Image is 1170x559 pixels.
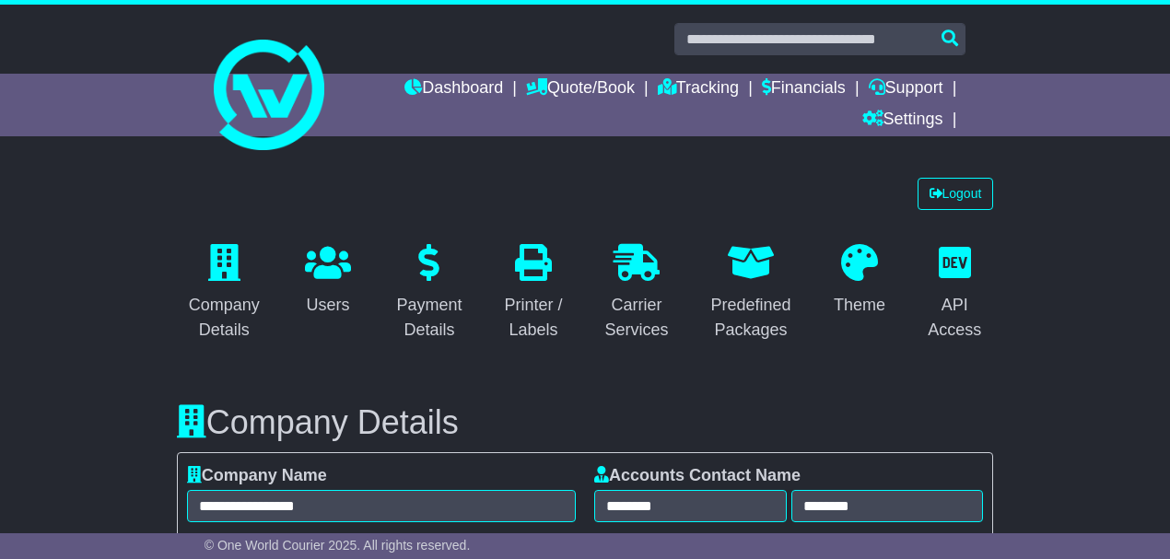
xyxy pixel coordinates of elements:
a: Company Details [177,238,272,349]
label: Company Name [187,466,327,486]
a: Settings [862,105,943,136]
div: Carrier Services [605,293,669,343]
div: API Access [928,293,981,343]
div: Users [305,293,351,318]
h3: Company Details [177,404,994,441]
a: Predefined Packages [699,238,803,349]
span: © One World Courier 2025. All rights reserved. [205,538,471,553]
a: Printer / Labels [492,238,574,349]
a: Dashboard [404,74,503,105]
a: Payment Details [384,238,474,349]
div: Company Details [189,293,260,343]
div: Predefined Packages [711,293,791,343]
label: Accounts Contact Name [594,466,801,486]
div: Payment Details [396,293,462,343]
a: Users [293,238,363,324]
a: Financials [762,74,846,105]
div: Printer / Labels [504,293,562,343]
a: Carrier Services [593,238,681,349]
a: Quote/Book [526,74,635,105]
a: Theme [822,238,897,324]
a: API Access [916,238,993,349]
a: Logout [918,178,994,210]
a: Tracking [658,74,739,105]
a: Support [869,74,943,105]
div: Theme [834,293,885,318]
